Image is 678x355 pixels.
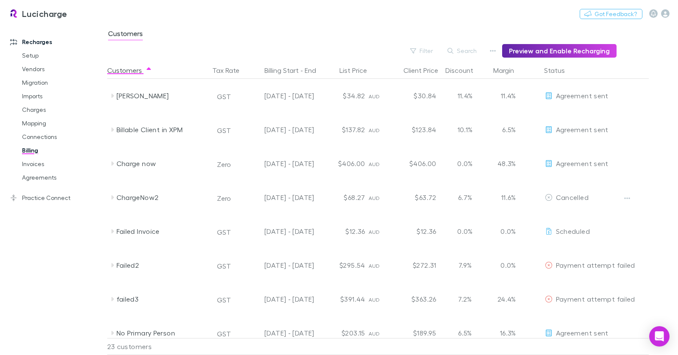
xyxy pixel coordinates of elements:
p: 0.0% [494,226,516,236]
div: failed3GST[DATE] - [DATE]$391.44AUD$363.267.2%24.4%EditPayment attempt failed [107,282,653,316]
span: Agreement sent [556,125,609,133]
div: Failed Invoice [117,214,206,248]
span: AUD [369,263,380,269]
a: Connections [14,130,106,144]
span: AUD [369,93,380,100]
p: 16.3% [494,328,516,338]
div: Failed2GST[DATE] - [DATE]$295.54AUD$272.317.9%0.0%EditPayment attempt failed [107,248,653,282]
button: Billing Start - End [264,62,326,79]
div: Open Intercom Messenger [649,326,670,347]
button: Discount [445,62,483,79]
button: GST [213,327,235,341]
span: Payment attempt failed [556,295,635,303]
a: Charges [14,103,106,116]
div: $63.72 [389,180,440,214]
div: $12.36 [389,214,440,248]
div: $30.84 [389,79,440,113]
span: Payment attempt failed [556,261,635,269]
div: 6.7% [440,180,491,214]
div: Failed InvoiceGST[DATE] - [DATE]$12.36AUD$12.360.0%0.0%EditScheduled [107,214,653,248]
div: $68.27 [318,180,369,214]
div: $137.82 [318,113,369,147]
div: List Price [339,62,377,79]
button: Search [443,46,482,56]
div: [PERSON_NAME] [117,79,206,113]
div: $12.36 [318,214,369,248]
div: $272.31 [389,248,440,282]
div: [DATE] - [DATE] [245,113,314,147]
div: Charge now [117,147,206,180]
div: [DATE] - [DATE] [245,147,314,180]
span: AUD [369,297,380,303]
div: 0.0% [440,147,491,180]
div: No Primary Person [117,316,206,350]
span: Agreement sent [556,92,609,100]
div: [DATE] - [DATE] [245,282,314,316]
span: AUD [369,195,380,201]
div: 0.0% [440,214,491,248]
p: 6.5% [494,125,516,135]
span: AUD [369,161,380,167]
div: [PERSON_NAME]GST[DATE] - [DATE]$34.82AUD$30.8411.4%11.4%EditAgreement sent [107,79,653,113]
p: 11.6% [494,192,516,202]
a: Billing [14,144,106,157]
p: 0.0% [494,260,516,270]
a: Imports [14,89,106,103]
a: Recharges [2,35,106,49]
div: 11.4% [440,79,491,113]
p: 24.4% [494,294,516,304]
a: Vendors [14,62,106,76]
span: Agreement sent [556,159,609,167]
p: 48.3% [494,158,516,169]
button: Filter [406,46,438,56]
button: GST [213,225,235,239]
button: Client Price [403,62,448,79]
span: Customers [108,29,143,40]
button: Zero [213,158,235,171]
div: $34.82 [318,79,369,113]
div: $203.15 [318,316,369,350]
span: AUD [369,229,380,235]
button: Customers [107,62,152,79]
button: Got Feedback? [580,9,642,19]
h3: Lucicharge [22,8,67,19]
button: GST [213,293,235,307]
div: Billable Client in XPMGST[DATE] - [DATE]$137.82AUD$123.8410.1%6.5%EditAgreement sent [107,113,653,147]
a: Mapping [14,116,106,130]
img: Lucicharge's Logo [8,8,19,19]
span: Scheduled [556,227,590,235]
div: ChargeNow2 [117,180,206,214]
div: Charge nowZero[DATE] - [DATE]$406.00AUD$406.000.0%48.3%EditAgreement sent [107,147,653,180]
div: Billable Client in XPM [117,113,206,147]
div: $295.54 [318,248,369,282]
a: Migration [14,76,106,89]
span: AUD [369,127,380,133]
button: Margin [493,62,524,79]
div: [DATE] - [DATE] [245,248,314,282]
button: Preview and Enable Recharging [502,44,617,58]
div: $406.00 [318,147,369,180]
div: 6.5% [440,316,491,350]
button: Tax Rate [212,62,250,79]
div: [DATE] - [DATE] [245,79,314,113]
div: 7.2% [440,282,491,316]
div: 10.1% [440,113,491,147]
div: Failed2 [117,248,206,282]
span: AUD [369,330,380,337]
span: Cancelled [556,193,589,201]
div: $406.00 [389,147,440,180]
div: $123.84 [389,113,440,147]
a: Lucicharge [3,3,72,24]
div: $363.26 [389,282,440,316]
div: No Primary PersonGST[DATE] - [DATE]$203.15AUD$189.956.5%16.3%EditAgreement sent [107,316,653,350]
span: Agreement sent [556,329,609,337]
a: Invoices [14,157,106,171]
div: ChargeNow2Zero[DATE] - [DATE]$68.27AUD$63.726.7%11.6%EditCancelled [107,180,653,214]
p: 11.4% [494,91,516,101]
a: Setup [14,49,106,62]
div: [DATE] - [DATE] [245,316,314,350]
div: $189.95 [389,316,440,350]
